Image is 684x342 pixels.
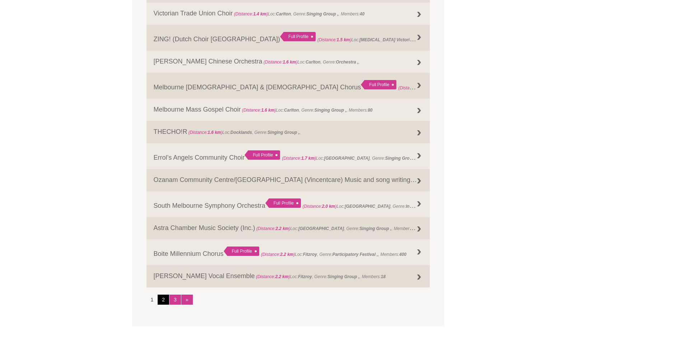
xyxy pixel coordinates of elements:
[337,37,350,42] strong: 1.5 km
[261,252,406,257] span: Loc: , Genre: , Members:
[146,73,430,99] a: Melbourne [DEMOGRAPHIC_DATA] & [DEMOGRAPHIC_DATA] Chorus Full Profile (Distance:1.6 km)Loc:, Genre:,
[361,80,396,89] div: Full Profile
[317,36,542,43] span: Loc: , Genre: ,
[306,60,321,65] strong: Carlton
[275,226,289,231] strong: 2.2 km
[146,51,430,73] a: [PERSON_NAME] Chinese Orchestra (Distance:1.6 km)Loc:Carlton, Genre:Orchestra ,,
[234,11,268,17] span: (Distance: )
[332,252,378,257] strong: Participatory Festival ,
[265,198,301,208] div: Full Profile
[241,108,373,113] span: Loc: , Genre: , Members:
[280,252,293,257] strong: 2.2 km
[317,37,352,42] span: (Distance: )
[267,130,299,135] strong: Singing Group ,
[256,274,290,279] span: (Distance: )
[336,60,359,65] strong: Orchestra ,
[181,295,193,305] a: »
[359,36,493,43] strong: [MEDICAL_DATA] Victoria, [STREET_ADDRESS][PERSON_NAME]
[283,60,296,65] strong: 1.6 km
[158,295,169,305] a: 2
[224,247,259,256] div: Full Profile
[360,11,364,17] strong: 40
[264,60,298,65] span: (Distance: )
[253,11,266,17] strong: 1.4 km
[282,154,443,161] span: Loc: , Genre: , Members:
[303,252,317,257] strong: Fitzroy
[261,252,295,257] span: (Distance: )
[306,11,338,17] strong: Singing Group ,
[399,252,406,257] strong: 400
[169,295,181,305] a: 3
[146,25,430,51] a: ZING! (Dutch Choir [GEOGRAPHIC_DATA]) Full Profile (Distance:1.5 km)Loc:[MEDICAL_DATA] Victoria, ...
[359,226,391,231] strong: Singing Group ,
[303,204,337,209] span: (Distance: )
[385,154,417,161] strong: Singing Group ,
[399,84,513,91] span: Loc: , Genre: ,
[280,32,316,41] div: Full Profile
[146,99,430,121] a: Melbourne Mass Gospel Choir (Distance:1.6 km)Loc:Carlton, Genre:Singing Group ,, Members:80
[189,130,223,135] span: (Distance: )
[276,11,291,17] strong: Carlton
[282,156,316,161] span: (Distance: )
[245,150,280,160] div: Full Profile
[146,121,430,143] a: THECHO!R (Distance:1.6 km)Loc:Docklands, Genre:Singing Group ,,
[275,274,288,279] strong: 2.2 km
[345,204,390,209] strong: [GEOGRAPHIC_DATA]
[146,217,430,239] a: Astra Chamber Music Society (Inc.) (Distance:2.2 km)Loc:[GEOGRAPHIC_DATA], Genre:Singing Group ,,...
[233,11,364,17] span: Loc: , Genre: , Members:
[146,169,430,191] a: Ozanam Community Centre/[GEOGRAPHIC_DATA] (Vincentcare) Music and song writing therapy groups
[327,274,359,279] strong: Singing Group ,
[303,202,449,209] span: Loc: , Genre: ,
[324,156,369,161] strong: [GEOGRAPHIC_DATA]
[301,156,315,161] strong: 1.7 km
[187,130,301,135] span: Loc: , Genre: ,
[261,108,274,113] strong: 1.6 km
[146,143,430,169] a: Errol’s Angels Community Choir Full Profile (Distance:1.7 km)Loc:[GEOGRAPHIC_DATA], Genre:Singing...
[146,191,430,217] a: South Melbourne Symphony Orchestra Full Profile (Distance:2.0 km)Loc:[GEOGRAPHIC_DATA], Genre:Ins...
[146,239,430,265] a: Boite Millennium Chorus Full Profile (Distance:2.2 km)Loc:Fitzroy, Genre:Participatory Festival ,...
[298,226,344,231] strong: [GEOGRAPHIC_DATA]
[242,108,276,113] span: (Distance: )
[208,130,221,135] strong: 1.6 km
[284,108,299,113] strong: Carlton
[231,130,252,135] strong: Docklands
[146,3,430,25] a: Victorian Trade Union Choir (Distance:1.4 km)Loc:Carlton, Genre:Singing Group ,, Members:40
[315,108,346,113] strong: Singing Group ,
[255,274,386,279] span: Loc: , Genre: , Members:
[322,204,335,209] strong: 2.0 km
[298,274,312,279] strong: Fitzroy
[381,274,386,279] strong: 18
[399,84,433,91] span: (Distance: )
[255,224,451,231] span: Loc: , Genre: , Members:
[368,108,372,113] strong: 80
[256,226,290,231] span: (Distance: )
[262,60,360,65] span: Loc: , Genre: ,
[146,295,158,305] li: 1
[146,265,430,287] a: [PERSON_NAME] Vocal Ensemble (Distance:2.2 km)Loc:Fitzroy, Genre:Singing Group ,, Members:18
[406,202,448,209] strong: Instrumental Group ,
